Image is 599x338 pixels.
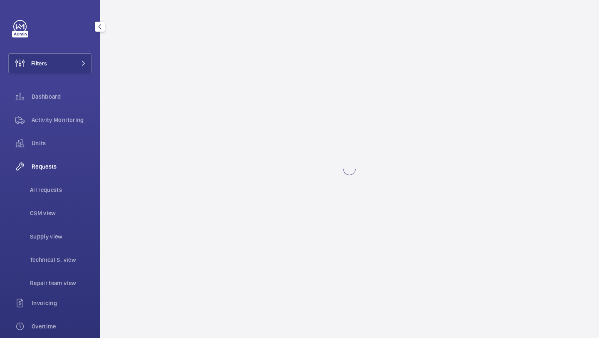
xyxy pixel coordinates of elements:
[32,139,92,147] span: Units
[32,299,92,307] span: Invoicing
[30,186,92,194] span: All requests
[30,256,92,264] span: Technical S. view
[32,322,92,331] span: Overtime
[30,209,92,217] span: CSM view
[32,92,92,101] span: Dashboard
[32,116,92,124] span: Activity Monitoring
[31,59,47,67] span: Filters
[8,53,92,73] button: Filters
[32,162,92,171] span: Requests
[30,279,92,287] span: Repair team view
[30,232,92,241] span: Supply view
